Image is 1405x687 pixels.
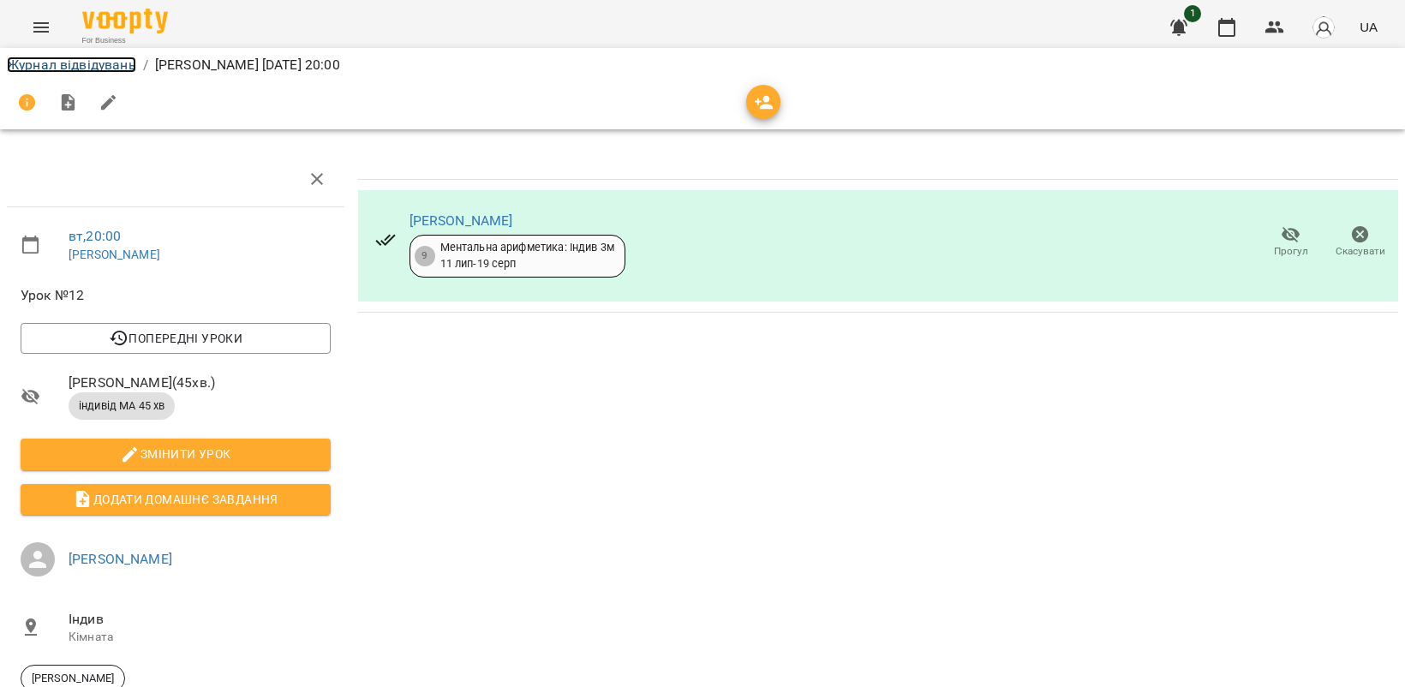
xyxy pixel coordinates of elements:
a: вт , 20:00 [69,228,121,244]
button: Скасувати [1325,218,1395,266]
span: 1 [1184,5,1201,22]
button: Прогул [1256,218,1325,266]
button: Menu [21,7,62,48]
nav: breadcrumb [7,55,1398,75]
span: індивід МА 45 хв [69,398,175,414]
img: Voopty Logo [82,9,168,33]
div: 9 [415,246,435,266]
button: Попередні уроки [21,323,331,354]
span: Попередні уроки [34,328,317,349]
span: For Business [82,35,168,46]
span: Урок №12 [21,285,331,306]
button: Змінити урок [21,439,331,469]
span: Скасувати [1336,244,1385,259]
a: [PERSON_NAME] [69,551,172,567]
img: avatar_s.png [1312,15,1336,39]
p: [PERSON_NAME] [DATE] 20:00 [155,55,340,75]
li: / [143,55,148,75]
a: [PERSON_NAME] [69,248,160,261]
button: UA [1353,11,1384,43]
span: Змінити урок [34,444,317,464]
button: Додати домашнє завдання [21,484,331,515]
span: UA [1360,18,1378,36]
span: [PERSON_NAME] [21,671,124,686]
span: Індив [69,609,331,630]
a: [PERSON_NAME] [410,212,513,229]
span: Прогул [1274,244,1308,259]
span: Додати домашнє завдання [34,489,317,510]
p: Кімната [69,629,331,646]
a: Журнал відвідувань [7,57,136,73]
span: [PERSON_NAME] ( 45 хв. ) [69,373,331,393]
div: Ментальна арифметика: Індив 3м 11 лип - 19 серп [440,240,614,272]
